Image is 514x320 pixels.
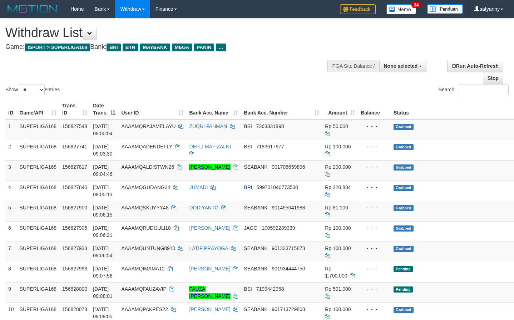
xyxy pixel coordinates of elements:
[262,225,295,231] span: Copy 100592289339 to clipboard
[186,99,241,120] th: Bank Acc. Name: activate to sort column ascending
[256,123,284,129] span: Copy 7263331898 to clipboard
[244,184,252,190] span: BRI
[244,286,252,292] span: BSI
[272,245,305,251] span: Copy 901333715873 to clipboard
[121,286,166,292] span: AAAAMQFAUZAVIP
[172,44,192,51] span: MEGA
[394,225,414,232] span: Grabbed
[361,204,388,211] div: - - -
[17,262,60,282] td: SUPERLIGA168
[361,123,388,130] div: - - -
[244,266,267,271] span: SEABANK
[17,99,60,120] th: Game/API: activate to sort column ascending
[325,286,351,292] span: Rp 501.000
[5,221,17,242] td: 6
[361,265,388,272] div: - - -
[241,99,322,120] th: Bank Acc. Number: activate to sort column ascending
[386,4,416,14] img: Button%20Memo.svg
[123,44,138,51] span: BTN
[93,144,113,157] span: [DATE] 09:03:30
[5,160,17,181] td: 3
[483,72,503,84] a: Stop
[384,63,418,69] span: None selected
[62,144,87,149] span: 156827741
[325,144,351,149] span: Rp 100.000
[358,99,391,120] th: Balance
[447,60,503,72] a: Run Auto-Refresh
[189,245,228,251] a: LATIF PRAYOGA
[90,99,118,120] th: Date Trans.: activate to sort column descending
[93,164,113,177] span: [DATE] 09:04:46
[272,205,305,210] span: Copy 901495041988 to clipboard
[62,245,87,251] span: 156827933
[189,225,230,231] a: [PERSON_NAME]
[189,205,218,210] a: DODIYANTO
[216,44,226,51] span: ...
[5,181,17,201] td: 4
[62,306,87,312] span: 156828078
[118,99,186,120] th: User ID: activate to sort column ascending
[5,99,17,120] th: ID
[5,140,17,160] td: 2
[62,225,87,231] span: 156827905
[62,184,87,190] span: 156827840
[244,306,267,312] span: SEABANK
[327,60,379,72] div: PGA Site Balance /
[325,164,351,170] span: Rp 200.000
[189,184,208,190] a: JUMADI
[379,60,427,72] button: None selected
[325,266,347,279] span: Rp 1.700.000
[17,181,60,201] td: SUPERLIGA168
[394,124,414,130] span: Grabbed
[121,306,168,312] span: AAAAMQPAKPES22
[244,164,267,170] span: SEABANK
[62,123,87,129] span: 156827548
[5,242,17,262] td: 7
[62,164,87,170] span: 156827817
[189,286,230,299] a: FAUZA [PERSON_NAME]
[17,242,60,262] td: SUPERLIGA168
[394,205,414,211] span: Grabbed
[340,4,376,14] img: Feedback.jpg
[17,140,60,160] td: SUPERLIGA168
[322,99,358,120] th: Amount: activate to sort column ascending
[325,205,348,210] span: Rp 81.100
[5,282,17,303] td: 9
[189,123,227,129] a: ZUQNI FAHMAN
[244,205,267,210] span: SEABANK
[121,184,170,190] span: AAAAMQGUDANG34
[411,2,421,8] span: 34
[458,85,509,95] input: Search:
[140,44,170,51] span: MAYBANK
[5,44,336,51] h4: Game: Bank:
[439,85,509,95] label: Search:
[394,164,414,171] span: Grabbed
[325,245,351,251] span: Rp 100.000
[394,307,414,313] span: Grabbed
[256,184,298,190] span: Copy 599701040773530 to clipboard
[189,306,230,312] a: [PERSON_NAME]
[17,120,60,140] td: SUPERLIGA168
[93,205,113,218] span: [DATE] 09:06:15
[107,44,120,51] span: BRI
[17,282,60,303] td: SUPERLIGA168
[361,306,388,313] div: - - -
[361,143,388,150] div: - - -
[244,144,252,149] span: BSI
[394,144,414,150] span: Grabbed
[121,123,176,129] span: AAAAMQRAJAMELAYU
[121,144,172,149] span: AAAAMQADENDEFLY
[25,44,90,51] span: ISPORT > SUPERLIGA168
[361,285,388,293] div: - - -
[189,266,230,271] a: [PERSON_NAME]
[62,266,87,271] span: 156827993
[325,123,348,129] span: Rp 50.000
[5,120,17,140] td: 1
[93,266,113,279] span: [DATE] 09:07:58
[121,205,168,210] span: AAAAMQSKUYYY48
[394,266,413,272] span: Pending
[121,225,170,231] span: AAAAMQRUDIJULI18
[17,221,60,242] td: SUPERLIGA168
[189,164,230,170] a: [PERSON_NAME]
[244,245,267,251] span: SEABANK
